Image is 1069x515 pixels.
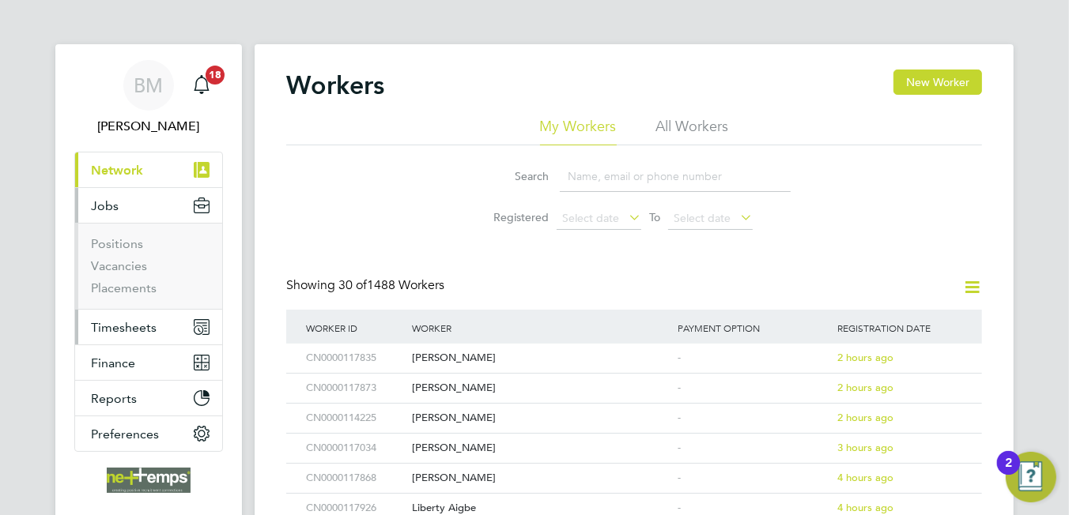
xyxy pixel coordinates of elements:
[302,374,408,403] div: CN0000117873
[91,198,119,213] span: Jobs
[286,70,384,101] h2: Workers
[302,404,408,433] div: CN0000114225
[560,161,791,192] input: Name, email or phone number
[302,433,966,446] a: CN0000117034[PERSON_NAME]-3 hours ago
[186,60,217,111] a: 18
[134,75,164,96] span: BM
[338,277,444,293] span: 1488 Workers
[74,468,223,493] a: Go to home page
[286,277,448,294] div: Showing
[408,310,674,346] div: Worker
[408,374,674,403] div: [PERSON_NAME]
[408,404,674,433] div: [PERSON_NAME]
[837,381,893,394] span: 2 hours ago
[656,117,729,145] li: All Workers
[302,464,408,493] div: CN0000117868
[674,404,833,433] div: -
[408,344,674,373] div: [PERSON_NAME]
[75,310,222,344] button: Timesheets
[75,381,222,415] button: Reports
[91,391,137,406] span: Reports
[478,169,549,183] label: Search
[206,66,225,85] span: 18
[540,117,617,145] li: My Workers
[74,60,223,136] a: BM[PERSON_NAME]
[674,434,833,463] div: -
[302,310,408,346] div: Worker ID
[674,464,833,493] div: -
[75,345,222,380] button: Finance
[674,310,833,346] div: Payment Option
[302,463,966,476] a: CN0000117868[PERSON_NAME]-4 hours ago
[837,441,893,454] span: 3 hours ago
[75,152,222,187] button: Network
[302,403,966,416] a: CN0000114225[PERSON_NAME]-2 hours ago
[674,344,833,373] div: -
[75,223,222,309] div: Jobs
[338,277,367,293] span: 30 of
[1006,452,1056,502] button: Open Resource Center, 2 new notifications
[302,343,966,356] a: CN0000117835[PERSON_NAME]-2 hours ago
[91,258,147,273] a: Vacancies
[91,355,135,370] span: Finance
[302,434,408,463] div: CN0000117034
[674,374,833,403] div: -
[91,163,143,178] span: Network
[91,427,159,442] span: Preferences
[893,70,982,95] button: New Worker
[837,471,893,484] span: 4 hours ago
[91,280,157,295] a: Placements
[837,411,893,424] span: 2 hours ago
[478,210,549,224] label: Registered
[408,464,674,493] div: [PERSON_NAME]
[75,416,222,451] button: Preferences
[91,236,143,251] a: Positions
[833,310,966,346] div: Registration Date
[837,501,893,514] span: 4 hours ago
[408,434,674,463] div: [PERSON_NAME]
[107,468,191,493] img: net-temps-logo-retina.png
[674,211,731,225] span: Select date
[302,344,408,373] div: CN0000117835
[302,493,966,506] a: CN0000117926Liberty Aigbe-4 hours ago
[644,207,665,227] span: To
[302,373,966,386] a: CN0000117873[PERSON_NAME]-2 hours ago
[562,211,619,225] span: Select date
[74,117,223,136] span: Brooke Morley
[75,188,222,223] button: Jobs
[1005,463,1012,483] div: 2
[91,320,157,335] span: Timesheets
[837,351,893,364] span: 2 hours ago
